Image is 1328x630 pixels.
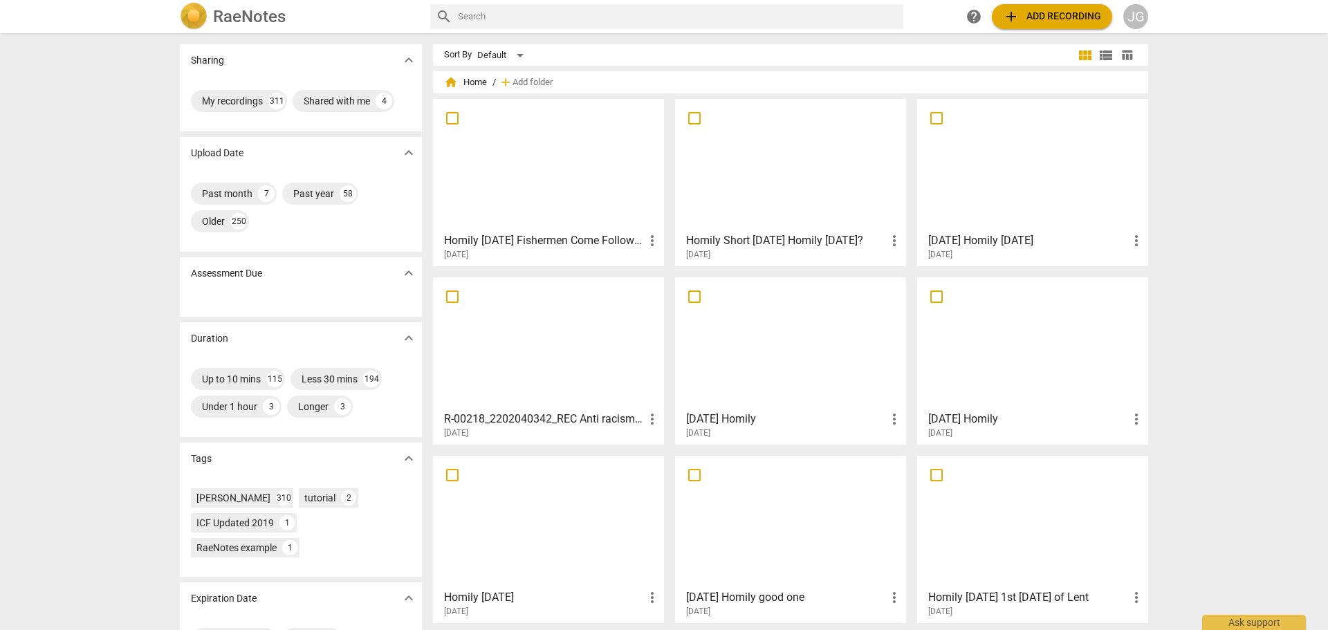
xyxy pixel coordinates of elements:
div: Past month [202,187,252,201]
div: 194 [363,371,380,387]
button: Show more [398,328,419,349]
span: more_vert [644,411,661,427]
div: 1 [279,515,295,530]
h3: Homily March 1 2009 1st Sunday of Lent [928,589,1128,606]
button: Show more [398,142,419,163]
span: / [492,77,496,88]
img: Logo [180,3,207,30]
span: add [499,75,513,89]
span: help [966,8,982,25]
span: expand_more [400,590,417,606]
span: search [436,8,452,25]
h3: Homily April 21 2015 [444,589,644,606]
div: 7 [258,185,275,202]
button: Show more [398,263,419,284]
div: My recordings [202,94,263,108]
a: Homily [DATE][DATE] [438,461,659,617]
p: Duration [191,331,228,346]
h3: May 14 2022 Homily Saturday [928,232,1128,249]
span: expand_more [400,145,417,161]
div: 3 [334,398,351,415]
div: Less 30 mins [302,372,358,386]
button: Upload [992,4,1112,29]
div: 115 [266,371,283,387]
button: Tile view [1075,45,1096,66]
a: [DATE] Homily [DATE][DATE] [922,104,1143,260]
button: List view [1096,45,1116,66]
div: Sort By [444,50,472,60]
div: [PERSON_NAME] [196,491,270,505]
button: JG [1123,4,1148,29]
span: more_vert [1128,411,1145,427]
a: Homily [DATE] Fishermen Come Follow me[DATE] [438,104,659,260]
input: Search [458,6,898,28]
span: more_vert [1128,232,1145,249]
span: [DATE] [686,427,710,439]
h3: March 15 2009 Homily [928,411,1128,427]
span: Add folder [513,77,553,88]
div: Shared with me [304,94,370,108]
a: [DATE] Homily good one[DATE] [680,461,901,617]
h3: November 8 2015 Homily [686,411,886,427]
span: [DATE] [928,249,952,261]
span: home [444,75,458,89]
span: [DATE] [928,606,952,618]
span: more_vert [644,232,661,249]
h3: Homily Short Sat June 3 2022 Homily Pentecost? [686,232,886,249]
div: 1 [282,540,297,555]
p: Assessment Due [191,266,262,281]
div: tutorial [304,491,335,505]
span: view_list [1098,47,1114,64]
span: more_vert [886,411,903,427]
div: Older [202,214,225,228]
button: Show more [398,50,419,71]
span: [DATE] [686,249,710,261]
span: expand_more [400,265,417,281]
span: [DATE] [928,427,952,439]
h3: R-00218_2202040342_REC Anti racism workshop this morning Homily on the Beattitudes Matt 5 1 thru 16 [444,411,644,427]
p: Expiration Date [191,591,257,606]
h2: RaeNotes [213,7,286,26]
span: Home [444,75,487,89]
span: more_vert [1128,589,1145,606]
span: [DATE] [686,606,710,618]
p: Upload Date [191,146,243,160]
span: more_vert [886,232,903,249]
div: Up to 10 mins [202,372,261,386]
a: Homily [DATE] 1st [DATE] of Lent[DATE] [922,461,1143,617]
div: 2 [341,490,356,506]
div: 310 [276,490,291,506]
p: Sharing [191,53,224,68]
span: Add recording [1003,8,1101,25]
span: more_vert [644,589,661,606]
button: Show more [398,448,419,469]
div: Past year [293,187,334,201]
a: [DATE] Homily[DATE] [680,282,901,438]
div: Ask support [1202,615,1306,630]
div: 4 [376,93,392,109]
a: Homily Short [DATE] Homily [DATE]?[DATE] [680,104,901,260]
div: Longer [298,400,329,414]
span: [DATE] [444,249,468,261]
div: Under 1 hour [202,400,257,414]
button: Table view [1116,45,1137,66]
a: LogoRaeNotes [180,3,419,30]
p: Tags [191,452,212,466]
button: Show more [398,588,419,609]
a: R-00218_2202040342_REC Anti racism workshop this morning [PERSON_NAME] on the Beattitudes [PERSON... [438,282,659,438]
span: view_module [1077,47,1094,64]
a: [DATE] Homily[DATE] [922,282,1143,438]
span: add [1003,8,1020,25]
div: 58 [340,185,356,202]
span: table_chart [1120,48,1134,62]
span: [DATE] [444,427,468,439]
span: expand_more [400,330,417,346]
span: [DATE] [444,606,468,618]
div: 250 [230,213,247,230]
div: Default [477,44,528,66]
span: more_vert [886,589,903,606]
div: ICF Updated 2019 [196,516,274,530]
a: Help [961,4,986,29]
h3: Homily 1 28 2022 Fishermen Come Follow me [444,232,644,249]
